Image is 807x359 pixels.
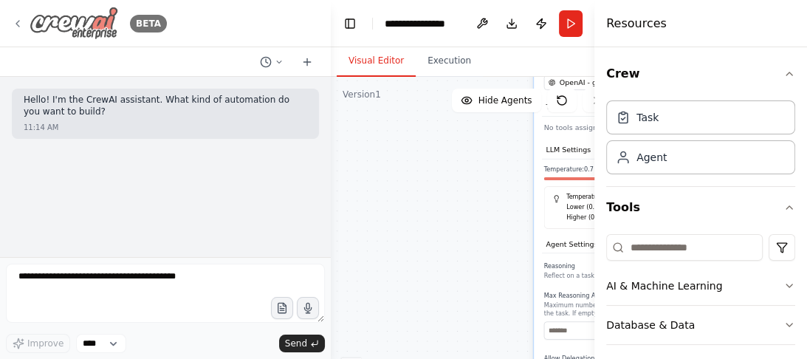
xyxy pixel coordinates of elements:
[544,301,722,318] p: Maximum number of reasoning attempts before executing the task. If empty, will try until ready.
[478,95,532,106] span: Hide Agents
[27,338,63,349] span: Improve
[606,95,795,186] div: Crew
[271,297,293,319] button: Upload files
[544,271,701,279] p: Reflect on a task and create a plan before execution
[546,239,597,249] span: Agent Settings
[544,123,722,133] p: No tools assigned to this agent.
[254,53,289,71] button: Switch to previous chat
[30,7,118,40] img: Logo
[385,16,459,31] nav: breadcrumb
[566,203,713,213] p: Lower (0.1 to 0.3) for factual responses.
[552,193,713,201] h5: Temperature
[24,122,58,133] div: 11:14 AM
[606,306,795,344] button: Database & Data
[606,318,695,332] div: Database & Data
[544,262,575,269] span: Reasoning
[606,53,795,95] button: Crew
[606,187,795,228] button: Tools
[295,53,319,71] button: Start a new chat
[416,46,483,77] button: Execution
[606,278,722,293] div: AI & Machine Learning
[544,75,722,90] button: OpenAI - gpt-4o-mini
[606,267,795,305] button: AI & Machine Learning
[560,78,633,88] span: OpenAI - gpt-4o-mini
[279,335,325,352] button: Send
[130,15,167,33] div: BETA
[636,110,659,125] div: Task
[542,98,724,117] button: Tools
[606,15,667,33] h4: Resources
[566,213,713,222] p: Higher (0.7 to 0.9) for creative tasks.
[343,89,381,100] div: Version 1
[340,13,360,34] button: Hide left sidebar
[636,150,667,165] div: Agent
[337,46,416,77] button: Visual Editor
[6,334,70,353] button: Improve
[285,338,307,349] span: Send
[542,235,724,253] button: Agent Settings
[544,165,594,174] span: Temperature: 0.7
[297,297,319,319] button: Click to speak your automation idea
[546,145,591,155] span: LLM Settings
[24,95,307,117] p: Hello! I'm the CrewAI assistant. What kind of automation do you want to build?
[542,140,724,159] button: LLM Settings
[452,89,541,112] button: Hide Agents
[544,292,722,300] label: Max Reasoning Attempts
